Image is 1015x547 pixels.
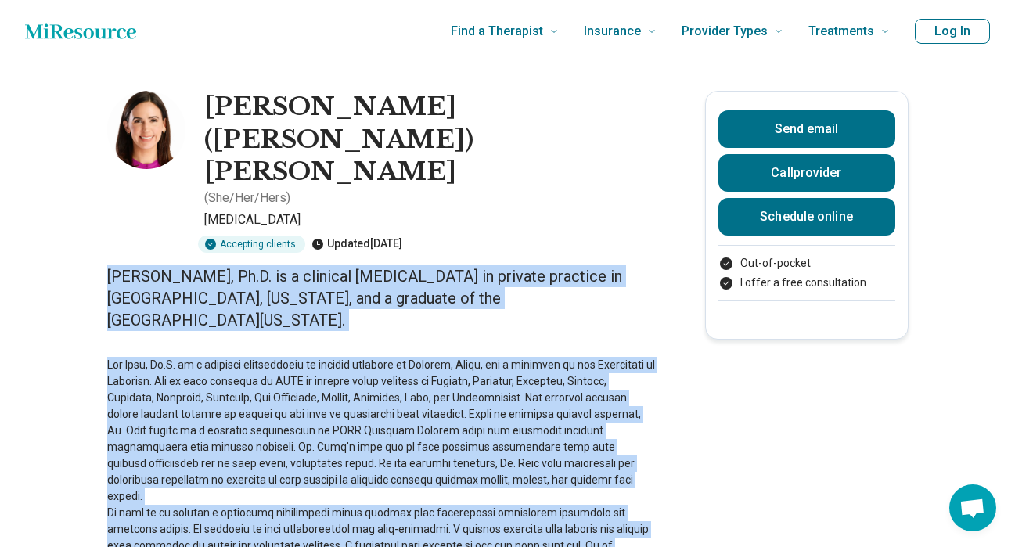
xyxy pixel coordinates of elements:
button: Callprovider [718,154,895,192]
span: Find a Therapist [451,20,543,42]
li: I offer a free consultation [718,275,895,291]
img: Elizabeth Ross, Psychologist [107,91,185,169]
a: Home page [25,16,136,47]
span: Treatments [808,20,874,42]
div: Updated [DATE] [311,236,402,253]
a: Schedule online [718,198,895,236]
h1: [PERSON_NAME] ([PERSON_NAME]) [PERSON_NAME] [204,91,655,189]
div: Accepting clients [198,236,305,253]
button: Log In [915,19,990,44]
p: [MEDICAL_DATA] [204,211,655,229]
span: Provider Types [682,20,768,42]
p: ( She/Her/Hers ) [204,189,290,207]
ul: Payment options [718,255,895,291]
div: Open chat [949,484,996,531]
button: Send email [718,110,895,148]
li: Out-of-pocket [718,255,895,272]
span: Insurance [584,20,641,42]
p: [PERSON_NAME], Ph.D. is a clinical [MEDICAL_DATA] in private practice in [GEOGRAPHIC_DATA], [US_S... [107,265,655,331]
